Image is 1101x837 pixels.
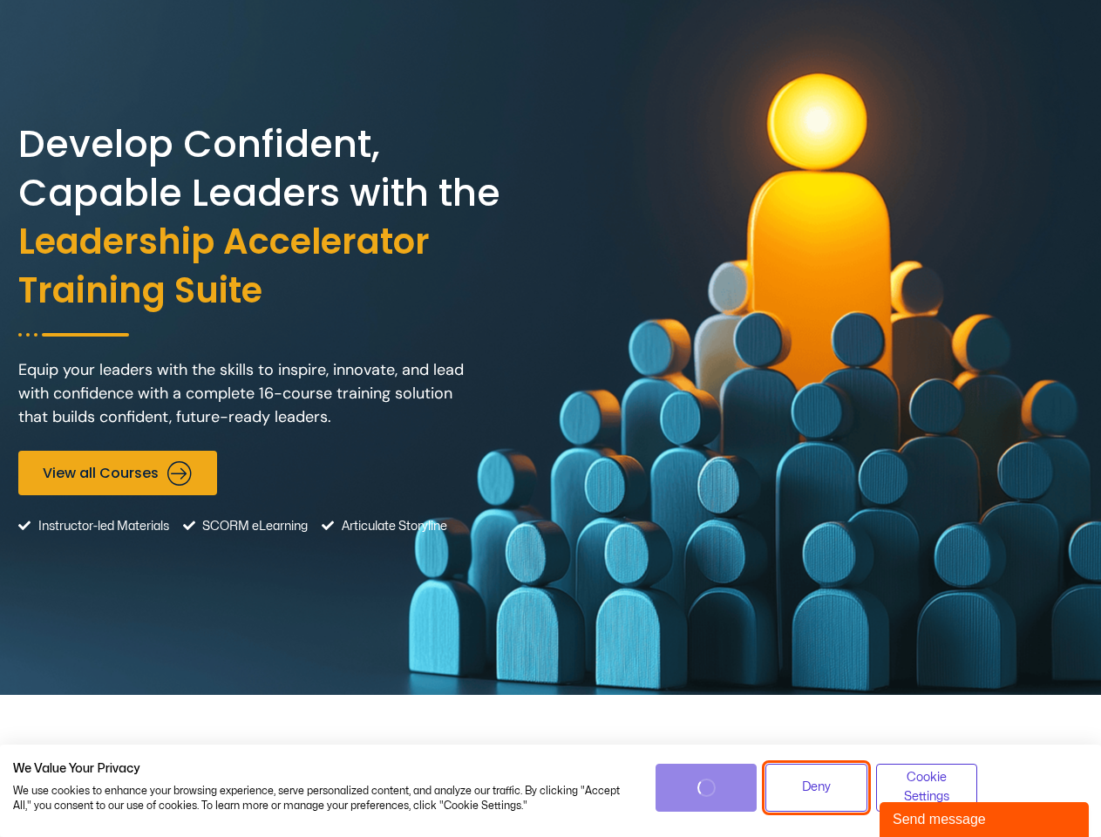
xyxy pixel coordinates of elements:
[656,764,758,812] button: Accept all cookies
[18,451,217,495] a: View all Courses
[876,764,978,812] button: Adjust cookie preferences
[13,761,629,777] h2: We Value Your Privacy
[18,358,472,429] p: Equip your leaders with the skills to inspire, innovate, and lead with confidence with a complete...
[337,504,447,548] span: Articulate Storyline
[18,218,547,316] span: Leadership Accelerator Training Suite
[765,764,867,812] button: Deny all cookies
[43,465,159,481] span: View all Courses
[880,799,1092,837] iframe: chat widget
[887,768,967,807] span: Cookie Settings
[13,784,629,813] p: We use cookies to enhance your browsing experience, serve personalized content, and analyze our t...
[198,504,308,548] span: SCORM eLearning
[18,120,547,316] h2: Develop Confident, Capable Leaders with the
[802,778,831,797] span: Deny
[34,504,169,548] span: Instructor-led Materials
